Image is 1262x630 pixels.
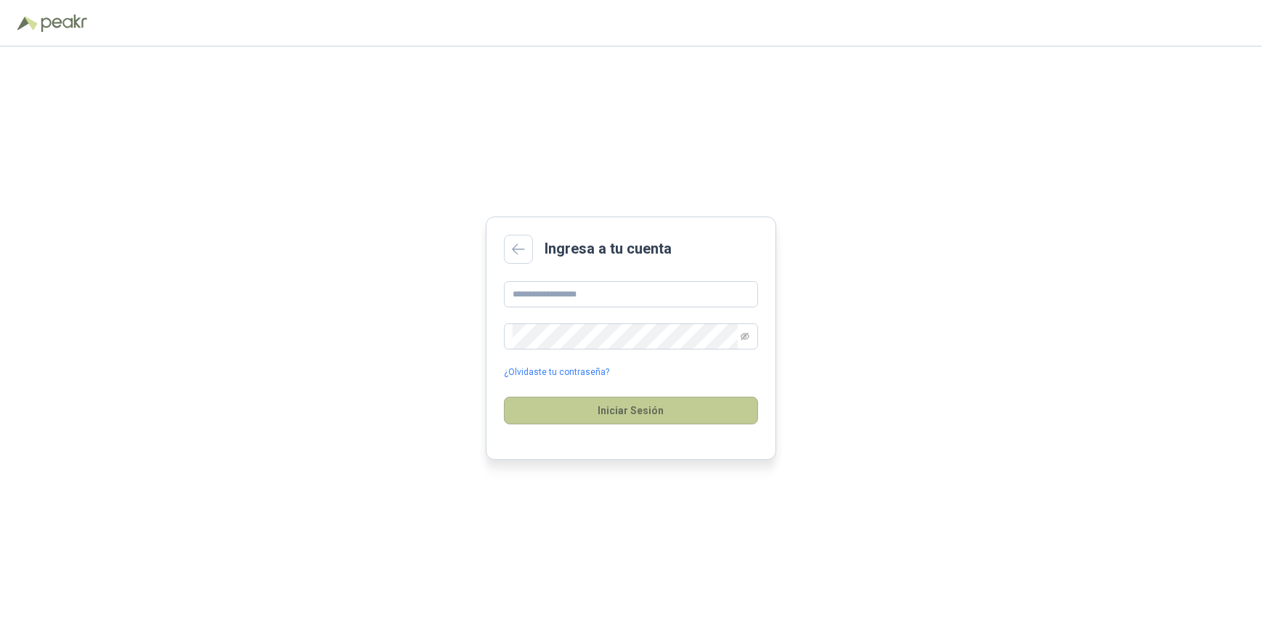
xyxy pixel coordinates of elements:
[41,15,87,32] img: Peakr
[504,397,758,424] button: Iniciar Sesión
[545,238,672,260] h2: Ingresa a tu cuenta
[741,332,749,341] span: eye-invisible
[17,16,38,31] img: Logo
[504,366,609,379] a: ¿Olvidaste tu contraseña?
